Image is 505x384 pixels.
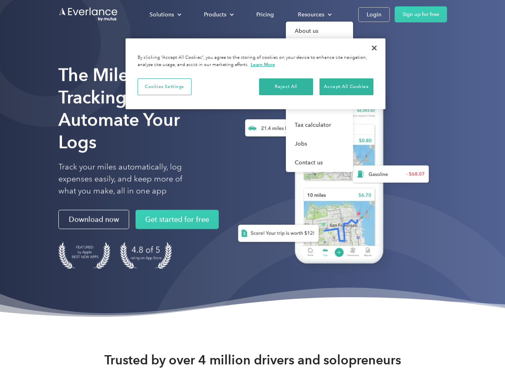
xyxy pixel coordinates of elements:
[286,153,353,172] a: Contact us
[120,242,172,269] img: 4.9 out of 5 stars on the app store
[367,10,381,20] div: Login
[196,8,240,22] div: Products
[286,22,353,172] nav: Resources
[319,78,373,95] button: Accept All Cookies
[150,10,174,20] div: Solutions
[126,38,385,109] div: Privacy
[204,10,226,20] div: Products
[136,210,219,229] a: Get started for free
[104,352,401,368] strong: Trusted by over 4 million drivers and solopreneurs
[58,161,201,197] p: Track your miles automatically, log expenses easily, and keep more of what you make, all in one app
[286,134,353,153] a: Jobs
[248,8,282,22] a: Pricing
[298,10,324,20] div: Resources
[225,76,435,276] img: Everlance, mileage tracker app, expense tracking app
[259,78,313,95] button: Reject All
[290,8,338,22] div: Resources
[138,78,192,95] button: Cookies Settings
[251,62,275,67] a: More information about your privacy, opens in a new tab
[58,210,129,229] a: Download now
[365,39,383,57] button: Close
[286,22,353,40] a: About us
[142,8,188,22] div: Solutions
[395,6,447,22] a: Sign up for free
[358,7,390,22] a: Login
[286,116,353,134] a: Tax calculator
[126,38,385,109] div: Cookie banner
[58,242,110,269] img: Badge for Featured by Apple Best New Apps
[58,7,118,22] a: Go to homepage
[256,10,274,20] div: Pricing
[138,54,373,68] div: By clicking “Accept All Cookies”, you agree to the storing of cookies on your device to enhance s...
